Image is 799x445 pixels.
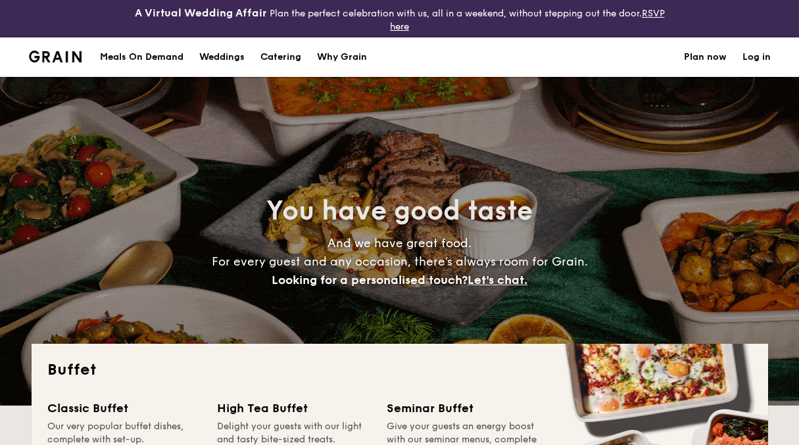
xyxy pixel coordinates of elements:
div: Seminar Buffet [387,399,541,417]
a: Catering [253,37,309,77]
a: Why Grain [309,37,375,77]
a: Log in [742,37,771,77]
div: Plan the perfect celebration with us, all in a weekend, without stepping out the door. [133,5,666,32]
img: Grain [29,51,82,62]
div: Classic Buffet [47,399,201,417]
div: Weddings [199,37,245,77]
span: Let's chat. [468,273,527,287]
h1: Catering [260,37,301,77]
div: High Tea Buffet [217,399,371,417]
span: And we have great food. For every guest and any occasion, there’s always room for Grain. [212,236,588,287]
div: Meals On Demand [100,37,183,77]
div: Why Grain [317,37,367,77]
span: Looking for a personalised touch? [272,273,468,287]
a: Weddings [191,37,253,77]
a: Meals On Demand [92,37,191,77]
h4: A Virtual Wedding Affair [135,5,267,21]
span: You have good taste [266,195,533,227]
a: Plan now [684,37,727,77]
a: Logotype [29,51,82,62]
h2: Buffet [47,360,752,381]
